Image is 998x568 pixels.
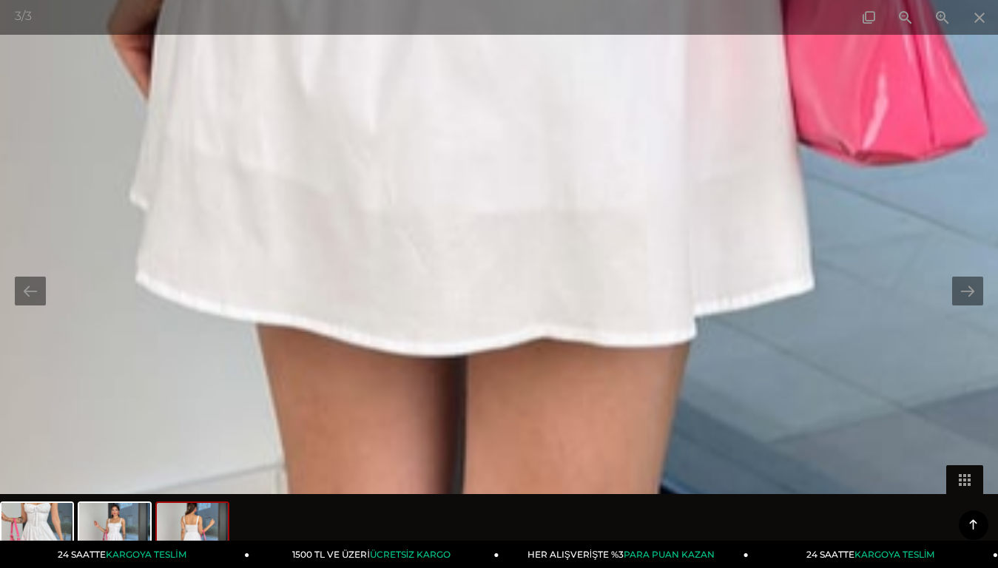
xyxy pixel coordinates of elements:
a: 24 SAATTEKARGOYA TESLİM [749,541,998,568]
span: ÜCRETSİZ KARGO [370,549,451,560]
img: vitle-elbise-25y338-c3a6c0.jpg [79,503,150,559]
img: vitle-elbise-25y338-d3e-dc.jpg [1,503,73,559]
a: HER ALIŞVERİŞTE %3PARA PUAN KAZAN [499,541,749,568]
span: KARGOYA TESLİM [854,549,934,560]
span: KARGOYA TESLİM [106,549,186,560]
button: Toggle thumbnails [946,465,983,494]
span: 3 [15,9,21,23]
span: PARA PUAN KAZAN [624,549,715,560]
span: 3 [25,9,32,23]
a: 1500 TL VE ÜZERİÜCRETSİZ KARGO [249,541,499,568]
img: vitle-elbise-25y338--855c-.jpg [157,503,228,559]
